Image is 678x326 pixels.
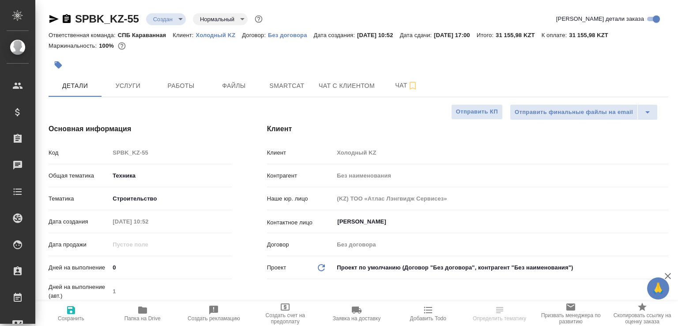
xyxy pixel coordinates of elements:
[109,238,187,251] input: Пустое поле
[542,32,569,38] p: К оплате:
[540,312,601,325] span: Призвать менеджера по развитию
[267,194,334,203] p: Наше юр. лицо
[385,80,428,91] span: Чат
[647,277,669,299] button: 🙏
[663,221,665,223] button: Open
[267,240,334,249] p: Договор
[321,301,392,326] button: Заявка на доставку
[515,107,633,118] span: Отправить финальные файлы на email
[496,32,542,38] p: 31 155,98 KZT
[456,107,498,117] span: Отправить КП
[109,168,231,183] div: Техника
[334,238,668,251] input: Пустое поле
[109,191,231,206] div: Строительство
[556,15,644,23] span: [PERSON_NAME] детали заказа
[178,301,250,326] button: Создать рекламацию
[146,13,186,25] div: Создан
[249,301,321,326] button: Создать счет на предоплату
[116,40,128,52] button: 0.00 KZT;
[314,32,357,38] p: Дата создания:
[267,124,668,134] h4: Клиент
[410,315,446,322] span: Добавить Todo
[49,14,59,24] button: Скопировать ссылку для ЯМессенджера
[49,263,109,272] p: Дней на выполнение
[407,80,418,91] svg: Подписаться
[334,192,668,205] input: Пустое поле
[151,15,175,23] button: Создан
[473,315,526,322] span: Определить тематику
[357,32,400,38] p: [DATE] 10:52
[196,31,242,38] a: Холодный KZ
[61,14,72,24] button: Скопировать ссылку
[267,171,334,180] p: Контрагент
[510,104,658,120] div: split button
[49,194,109,203] p: Тематика
[612,312,673,325] span: Скопировать ссылку на оценку заказа
[173,32,196,38] p: Клиент:
[49,171,109,180] p: Общая тематика
[535,301,606,326] button: Призвать менеджера по развитию
[109,261,231,274] input: ✎ Введи что-нибудь
[267,218,334,227] p: Контактное лицо
[334,169,668,182] input: Пустое поле
[160,80,202,91] span: Работы
[107,80,149,91] span: Услуги
[569,32,615,38] p: 31 155,98 KZT
[434,32,477,38] p: [DATE] 17:00
[242,32,268,38] p: Договор:
[651,279,666,298] span: 🙏
[253,13,264,25] button: Доп статусы указывают на важность/срочность заказа
[58,315,84,322] span: Сохранить
[400,32,434,38] p: Дата сдачи:
[75,13,139,25] a: SPBK_KZ-55
[49,42,99,49] p: Маржинальность:
[268,32,314,38] p: Без договора
[49,283,109,300] p: Дней на выполнение (авт.)
[109,285,231,298] input: Пустое поле
[267,148,334,157] p: Клиент
[54,80,96,91] span: Детали
[118,32,173,38] p: СПБ Караванная
[49,124,232,134] h4: Основная информация
[451,104,503,120] button: Отправить КП
[35,301,107,326] button: Сохранить
[196,32,242,38] p: Холодный KZ
[606,301,678,326] button: Скопировать ссылку на оценку заказа
[49,32,118,38] p: Ответственная команда:
[334,146,668,159] input: Пустое поле
[193,13,248,25] div: Создан
[267,263,286,272] p: Проект
[99,42,116,49] p: 100%
[333,315,380,322] span: Заявка на доставку
[464,301,535,326] button: Определить тематику
[49,240,109,249] p: Дата продажи
[255,312,316,325] span: Создать счет на предоплату
[109,146,231,159] input: Пустое поле
[334,260,668,275] div: Проект по умолчанию (Договор "Без договора", контрагент "Без наименования")
[109,215,187,228] input: Пустое поле
[213,80,255,91] span: Файлы
[319,80,375,91] span: Чат с клиентом
[510,104,638,120] button: Отправить финальные файлы на email
[49,217,109,226] p: Дата создания
[266,80,308,91] span: Smartcat
[392,301,464,326] button: Добавить Todo
[49,148,109,157] p: Код
[124,315,161,322] span: Папка на Drive
[197,15,237,23] button: Нормальный
[107,301,178,326] button: Папка на Drive
[188,315,240,322] span: Создать рекламацию
[477,32,496,38] p: Итого:
[49,55,68,75] button: Добавить тэг
[268,31,314,38] a: Без договора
